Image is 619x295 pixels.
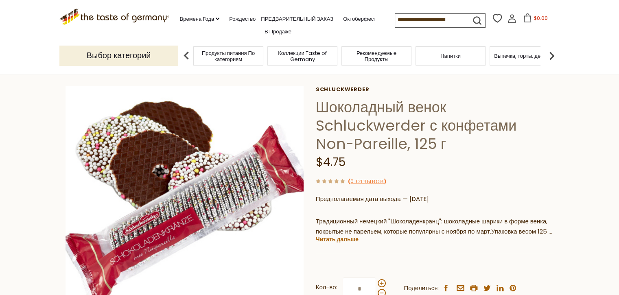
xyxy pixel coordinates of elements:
[265,27,291,36] a: В продаже
[87,50,151,61] ya-tr-span: Выбор категорий
[350,177,384,185] ya-tr-span: 0 отзывов
[344,50,409,62] a: Рекомендуемые Продукты
[316,194,429,203] ya-tr-span: Предполагаемая дата выхода — [DATE]
[265,28,291,35] ya-tr-span: В продаже
[494,53,555,59] a: Выпечка, торты, десерты
[440,52,461,60] ya-tr-span: Напитки
[384,177,386,185] ya-tr-span: )
[350,177,384,186] a: 0 отзывов
[348,177,350,185] ya-tr-span: (
[343,15,376,23] ya-tr-span: Октоберфест
[196,50,261,62] a: Продукты питания По категориям
[316,217,548,236] ya-tr-span: Традиционный немецкий "Шоколаденкранц": шоколадные шарики в форме венка, покрытые не парельем, ко...
[179,15,214,23] ya-tr-span: Времена года
[270,50,335,62] a: Коллекции Taste of Germany
[494,52,555,60] ya-tr-span: Выпечка, торты, десерты
[534,15,547,22] span: $0.00
[178,48,195,64] img: предыдущая стрелка
[440,53,461,59] a: Напитки
[316,86,554,93] a: Schluckwerder
[404,284,439,292] ya-tr-span: Поделиться:
[202,49,255,63] ya-tr-span: Продукты питания По категориям
[316,154,346,170] span: $4.75
[316,85,370,93] ya-tr-span: Schluckwerder
[229,15,333,24] a: Рождество - ПРЕДВАРИТЕЛЬНЫЙ ЗАКАЗ
[544,48,560,64] img: следующая стрелка
[357,49,396,63] ya-tr-span: Рекомендуемые Продукты
[518,13,553,26] button: $0.00
[179,15,219,24] a: Времена года
[316,97,516,154] ya-tr-span: Шоколадный венок Schluckwerder с конфетами Non-Pareille, 125 г
[278,49,327,63] ya-tr-span: Коллекции Taste of Germany
[316,283,337,291] ya-tr-span: Кол-во:
[229,15,333,23] ya-tr-span: Рождество - ПРЕДВАРИТЕЛЬНЫЙ ЗАКАЗ
[343,15,376,24] a: Октоберфест
[316,235,359,243] ya-tr-span: Читать дальше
